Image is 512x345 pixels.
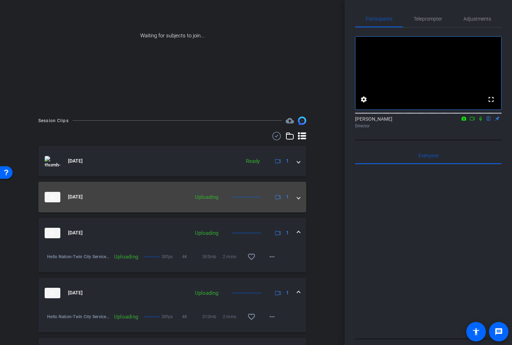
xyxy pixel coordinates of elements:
div: Uploading [191,289,222,297]
div: [PERSON_NAME] [355,115,502,129]
mat-icon: cloud_upload [286,117,294,125]
mat-icon: more_horiz [268,313,276,321]
div: thumb-nail[DATE]Uploading1 [38,248,306,272]
span: [DATE] [68,229,83,237]
mat-icon: settings [360,95,368,104]
img: thumb-nail [45,156,60,166]
span: 2 mins [223,253,243,260]
mat-expansion-panel-header: thumb-nail[DATE]Ready1 [38,146,306,177]
mat-icon: accessibility [472,328,480,336]
mat-icon: flip [485,115,493,121]
mat-icon: favorite_border [247,253,256,261]
mat-expansion-panel-header: thumb-nail[DATE]Uploading1 [38,218,306,248]
span: 310mb [202,313,223,320]
span: 4K [182,253,203,260]
span: 1 [286,229,289,237]
img: thumb-nail [45,228,60,238]
span: 1 [286,193,289,201]
mat-expansion-panel-header: thumb-nail[DATE]Uploading1 [38,278,306,308]
span: 2 mins [223,313,243,320]
span: [DATE] [68,193,83,201]
div: Session Clips [38,117,69,124]
span: 4K [182,313,203,320]
span: [DATE] [68,157,83,165]
span: [DATE] [68,289,83,297]
div: Uploading [111,253,142,260]
span: Destinations for your clips [286,117,294,125]
img: thumb-nail [45,288,60,298]
span: 305mb [202,253,223,260]
span: 1 [286,289,289,297]
mat-icon: message [495,328,503,336]
div: Uploading [191,229,222,237]
mat-expansion-panel-header: thumb-nail[DATE]Uploading1 [38,182,306,212]
mat-icon: favorite_border [247,313,256,321]
span: Everyone [419,153,438,158]
mat-icon: more_horiz [268,253,276,261]
div: Ready [242,157,263,165]
span: Teleprompter [414,16,442,21]
div: thumb-nail[DATE]Uploading1 [38,308,306,332]
span: 30fps [161,313,182,320]
div: Director [355,123,502,129]
mat-icon: fullscreen [487,95,495,104]
span: Hello Nation-Twin City Service-2025-09-03-11-10-26-904-0 [47,313,111,320]
span: Participants [366,16,392,21]
img: Session clips [298,117,306,125]
span: Adjustments [464,16,491,21]
span: Hello Nation-Twin City Service-2025-09-03-11-12-42-328-0 [47,253,111,260]
span: 1 [286,157,289,165]
img: thumb-nail [45,192,60,202]
div: Uploading [111,313,142,320]
div: Uploading [191,193,222,201]
span: 30fps [161,253,182,260]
